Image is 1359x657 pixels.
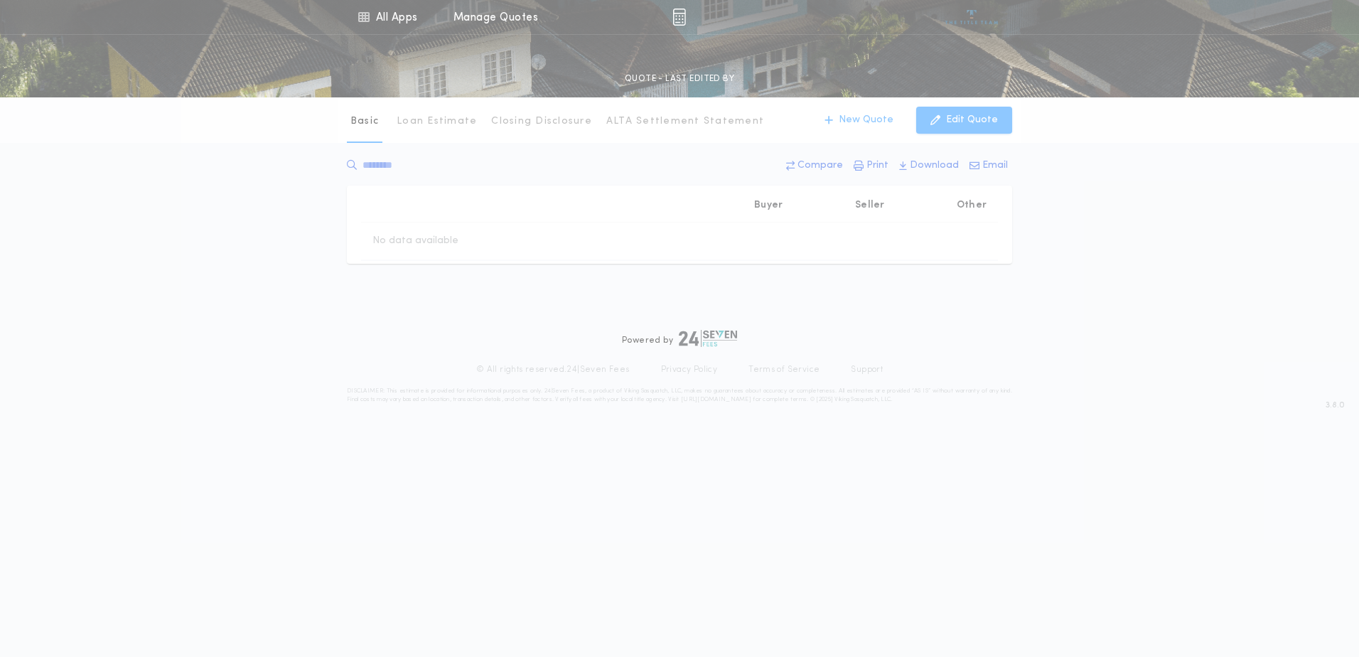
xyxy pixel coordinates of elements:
[839,113,893,127] p: New Quote
[945,10,999,24] img: vs-icon
[754,198,783,213] p: Buyer
[476,364,630,375] p: © All rights reserved. 24|Seven Fees
[622,330,737,347] div: Powered by
[797,159,843,173] p: Compare
[982,159,1008,173] p: Email
[965,153,1012,178] button: Email
[810,107,908,134] button: New Quote
[679,330,737,347] img: logo
[397,114,477,129] p: Loan Estimate
[347,387,1012,404] p: DISCLAIMER: This estimate is provided for informational purposes only. 24|Seven Fees, a product o...
[866,159,888,173] p: Print
[491,114,592,129] p: Closing Disclosure
[661,364,718,375] a: Privacy Policy
[748,364,820,375] a: Terms of Service
[681,397,751,402] a: [URL][DOMAIN_NAME]
[851,364,883,375] a: Support
[855,198,885,213] p: Seller
[672,9,686,26] img: img
[361,223,470,260] td: No data available
[957,198,987,213] p: Other
[350,114,379,129] p: Basic
[625,72,734,86] p: QUOTE - LAST EDITED BY
[946,113,998,127] p: Edit Quote
[849,153,893,178] button: Print
[782,153,847,178] button: Compare
[895,153,963,178] button: Download
[606,114,764,129] p: ALTA Settlement Statement
[916,107,1012,134] button: Edit Quote
[1326,399,1345,412] span: 3.8.0
[910,159,959,173] p: Download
